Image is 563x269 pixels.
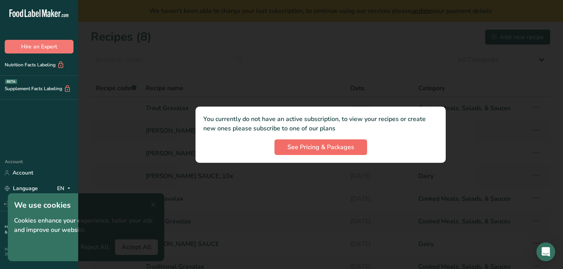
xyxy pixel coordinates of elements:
[203,114,438,133] p: You currently do not have an active subscription, to view your recipes or create new ones please ...
[14,200,158,211] h1: We use cookies
[536,242,555,261] div: Open Intercom Messenger
[57,184,74,193] div: EN
[5,40,74,53] button: Hire an Expert
[287,143,354,152] span: See Pricing & Packages
[5,224,32,230] a: Hire an Expert .
[5,79,17,84] div: BETA
[274,139,367,155] button: See Pricing & Packages
[74,239,115,255] button: Reject All
[5,247,74,257] div: Powered By FoodLabelMaker © 2025 All Rights Reserved
[5,182,38,195] a: Language
[14,216,158,235] p: Cookies enhance your experience, tailor your ads and improve our website.
[5,224,73,235] a: Terms & Conditions .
